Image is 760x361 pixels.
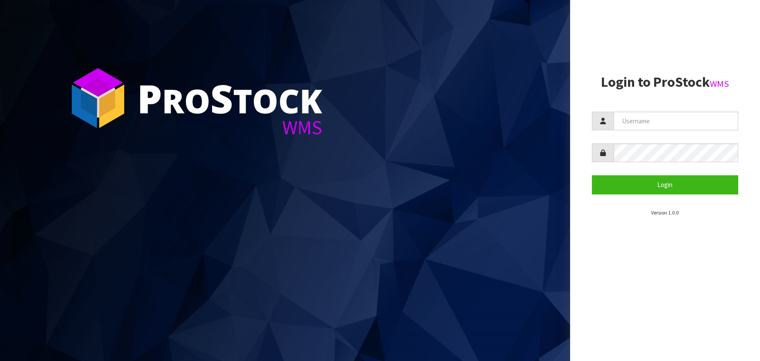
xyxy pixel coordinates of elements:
button: Login [592,175,738,194]
div: ro tock [137,78,322,118]
small: Version 1.0.0 [651,209,679,216]
span: S [210,72,233,125]
input: Username [614,112,738,130]
img: ProStock Cube [65,65,131,131]
span: P [137,72,162,125]
div: WMS [137,118,322,137]
small: WMS [710,78,729,89]
h2: Login to ProStock [592,75,738,90]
